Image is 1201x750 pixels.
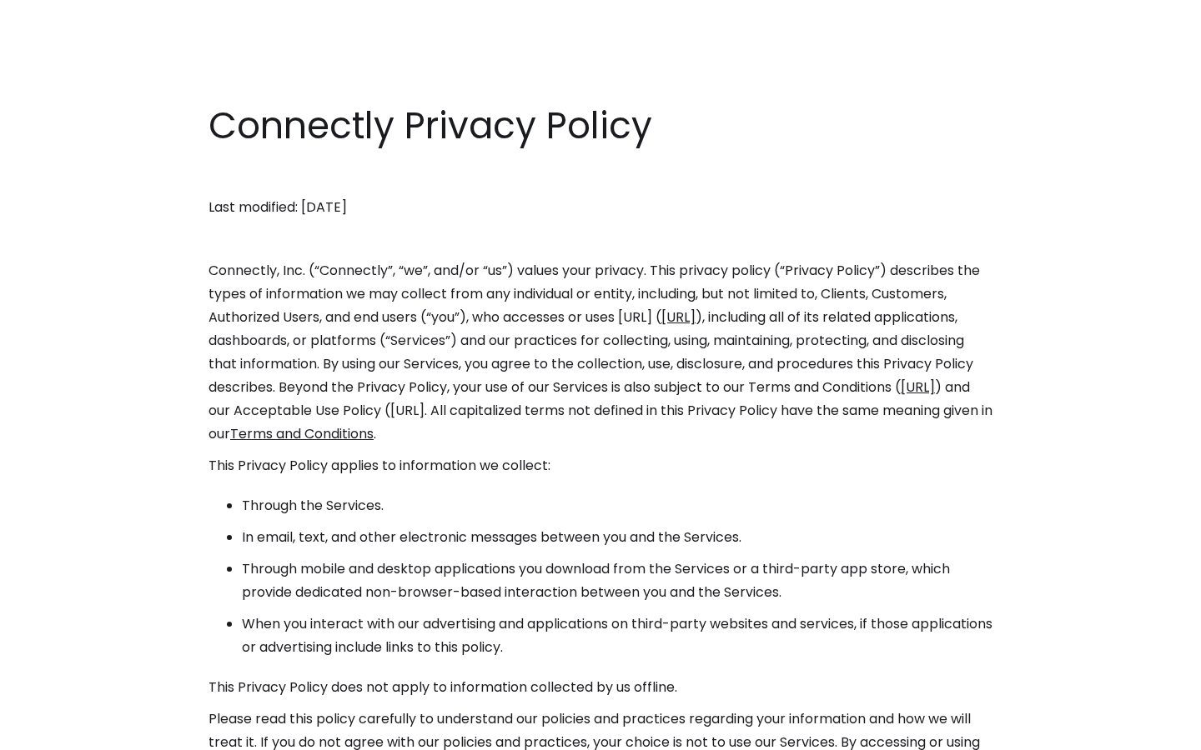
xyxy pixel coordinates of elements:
[17,719,100,744] aside: Language selected: English
[661,307,696,327] a: [URL]
[209,259,992,446] p: Connectly, Inc. (“Connectly”, “we”, and/or “us”) values your privacy. This privacy policy (“Priva...
[209,227,992,251] p: ‍
[209,454,992,477] p: This Privacy Policy applies to information we collect:
[242,612,992,659] li: When you interact with our advertising and applications on third-party websites and services, if ...
[901,377,935,397] a: [URL]
[242,557,992,604] li: Through mobile and desktop applications you download from the Services or a third-party app store...
[209,164,992,187] p: ‍
[33,721,100,744] ul: Language list
[209,100,992,152] h1: Connectly Privacy Policy
[242,526,992,549] li: In email, text, and other electronic messages between you and the Services.
[209,676,992,699] p: This Privacy Policy does not apply to information collected by us offline.
[230,424,374,443] a: Terms and Conditions
[209,196,992,219] p: Last modified: [DATE]
[242,494,992,517] li: Through the Services.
